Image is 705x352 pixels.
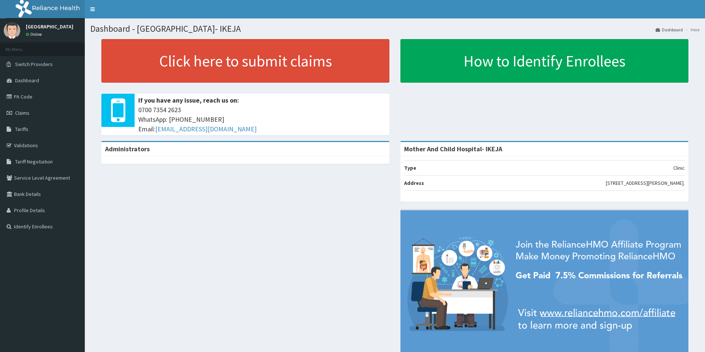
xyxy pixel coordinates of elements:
[404,145,502,153] strong: Mother And Child Hospital- IKEJA
[400,39,688,83] a: How to Identify Enrollees
[656,27,683,33] a: Dashboard
[90,24,699,34] h1: Dashboard - [GEOGRAPHIC_DATA]- IKEJA
[26,24,73,29] p: [GEOGRAPHIC_DATA]
[684,27,699,33] li: Here
[404,180,424,186] b: Address
[15,126,28,132] span: Tariffs
[26,32,44,37] a: Online
[15,61,53,68] span: Switch Providers
[105,145,150,153] b: Administrators
[155,125,257,133] a: [EMAIL_ADDRESS][DOMAIN_NAME]
[673,164,685,172] p: Clinic
[4,22,20,39] img: User Image
[15,77,39,84] span: Dashboard
[15,158,53,165] span: Tariff Negotiation
[404,165,416,171] b: Type
[138,96,239,104] b: If you have any issue, reach us on:
[138,105,386,134] span: 0700 7354 2623 WhatsApp: [PHONE_NUMBER] Email:
[101,39,389,83] a: Click here to submit claims
[15,110,29,116] span: Claims
[606,179,685,187] p: [STREET_ADDRESS][PERSON_NAME].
